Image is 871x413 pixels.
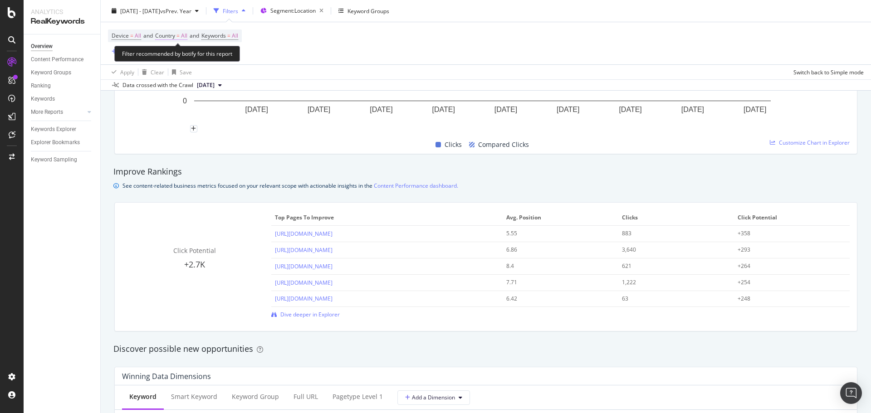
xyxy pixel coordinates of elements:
[197,81,215,89] span: 2025 Aug. 2nd
[622,262,719,270] div: 621
[275,295,333,302] a: [URL][DOMAIN_NAME]
[506,246,604,254] div: 6.86
[180,68,192,76] div: Save
[138,65,164,79] button: Clear
[31,68,71,78] div: Keyword Groups
[335,4,393,18] button: Keyword Groups
[31,125,76,134] div: Keywords Explorer
[122,372,211,381] div: Winning Data Dimensions
[31,81,94,91] a: Ranking
[738,229,835,238] div: +358
[232,29,238,42] span: All
[622,278,719,287] div: 1,222
[478,139,529,150] span: Compared Clicks
[840,382,862,404] div: Open Intercom Messenger
[779,139,850,146] span: Customize Chart in Explorer
[108,4,202,18] button: [DATE] - [DATE]vsPrev. Year
[173,246,216,255] span: Click Potential
[793,68,864,76] div: Switch back to Simple mode
[31,81,51,91] div: Ranking
[151,68,164,76] div: Clear
[168,65,192,79] button: Save
[210,4,249,18] button: Filters
[184,259,205,270] span: +2.7K
[190,125,197,132] div: plus
[275,214,497,222] span: Top pages to improve
[333,392,383,401] div: pagetype Level 1
[31,138,80,147] div: Explorer Bookmarks
[120,68,134,76] div: Apply
[294,392,318,401] div: Full URL
[280,311,340,318] span: Dive deeper in Explorer
[122,81,193,89] div: Data crossed with the Crawl
[31,155,94,165] a: Keyword Sampling
[622,229,719,238] div: 883
[506,278,604,287] div: 7.71
[275,262,333,270] a: [URL][DOMAIN_NAME]
[114,46,240,62] div: Filter recommended by botify for this report
[374,181,458,190] a: Content Performance dashboard.
[113,343,858,355] div: Discover possible new opportunities
[129,392,157,401] div: Keyword
[183,97,187,105] text: 0
[181,29,187,42] span: All
[113,181,858,190] div: info banner
[143,32,153,39] span: and
[31,7,93,16] div: Analytics
[738,278,835,287] div: +254
[108,65,134,79] button: Apply
[31,42,94,51] a: Overview
[397,390,470,405] button: Add a Dimension
[738,295,835,303] div: +248
[31,16,93,27] div: RealKeywords
[232,392,279,401] div: Keyword Group
[160,7,191,15] span: vs Prev. Year
[155,32,175,39] span: Country
[31,42,53,51] div: Overview
[275,246,333,254] a: [URL][DOMAIN_NAME]
[108,46,144,57] button: Add Filter
[31,55,94,64] a: Content Performance
[622,214,728,222] span: Clicks
[271,311,340,318] a: Dive deeper in Explorer
[275,279,333,287] a: [URL][DOMAIN_NAME]
[227,32,230,39] span: =
[557,105,579,113] text: [DATE]
[31,107,63,117] div: More Reports
[190,32,199,39] span: and
[176,32,180,39] span: =
[193,80,225,91] button: [DATE]
[445,139,462,150] span: Clicks
[120,7,160,15] span: [DATE] - [DATE]
[738,214,844,222] span: Click Potential
[31,107,85,117] a: More Reports
[619,105,641,113] text: [DATE]
[738,262,835,270] div: +264
[506,229,604,238] div: 5.55
[31,125,94,134] a: Keywords Explorer
[31,55,83,64] div: Content Performance
[738,246,835,254] div: +293
[112,32,129,39] span: Device
[31,94,55,104] div: Keywords
[790,65,864,79] button: Switch back to Simple mode
[31,94,94,104] a: Keywords
[405,394,455,401] span: Add a Dimension
[171,392,217,401] div: Smart Keyword
[347,7,389,15] div: Keyword Groups
[135,29,141,42] span: All
[506,262,604,270] div: 8.4
[622,246,719,254] div: 3,640
[622,295,719,303] div: 63
[370,105,392,113] text: [DATE]
[31,155,77,165] div: Keyword Sampling
[122,181,458,190] div: See content-related business metrics focused on your relevant scope with actionable insights in the
[245,105,268,113] text: [DATE]
[744,105,766,113] text: [DATE]
[494,105,517,113] text: [DATE]
[113,166,858,178] div: Improve Rankings
[308,105,330,113] text: [DATE]
[506,214,612,222] span: Avg. Position
[681,105,704,113] text: [DATE]
[223,7,238,15] div: Filters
